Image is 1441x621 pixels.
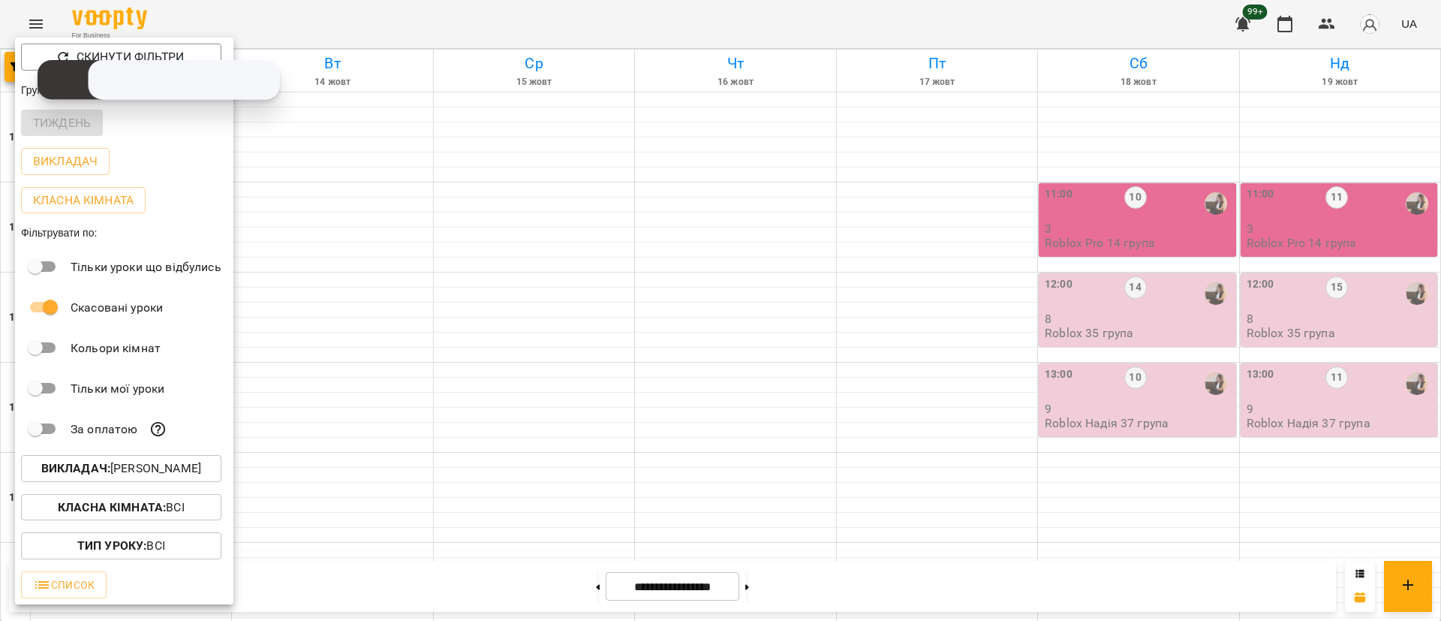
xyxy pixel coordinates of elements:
span: Список [33,576,95,594]
p: За оплатою [71,421,137,439]
p: Тільки мої уроки [71,380,164,398]
button: Викладач [21,148,110,175]
p: Всі [77,537,165,555]
p: Всі [58,499,185,517]
button: Список [21,571,107,598]
p: Скинути фільтри [77,48,184,66]
button: Класна кімната:Всі [21,494,221,521]
button: Класна кімната [21,187,146,214]
p: Тільки уроки що відбулись [71,258,221,276]
b: Класна кімната : [58,500,166,514]
button: Тип Уроку:Всі [21,532,221,559]
button: Викладач:[PERSON_NAME] [21,455,221,482]
b: Тип Уроку : [77,538,146,553]
p: Кольори кімнат [71,339,161,357]
p: [PERSON_NAME] [41,460,201,478]
b: Викладач : [41,461,110,475]
p: Викладач [33,152,98,170]
div: Фільтрувати по: [15,219,233,246]
button: Скинути фільтри [21,44,221,71]
p: Скасовані уроки [71,299,163,317]
p: Класна кімната [33,191,134,210]
div: Групувати по: [15,77,233,104]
